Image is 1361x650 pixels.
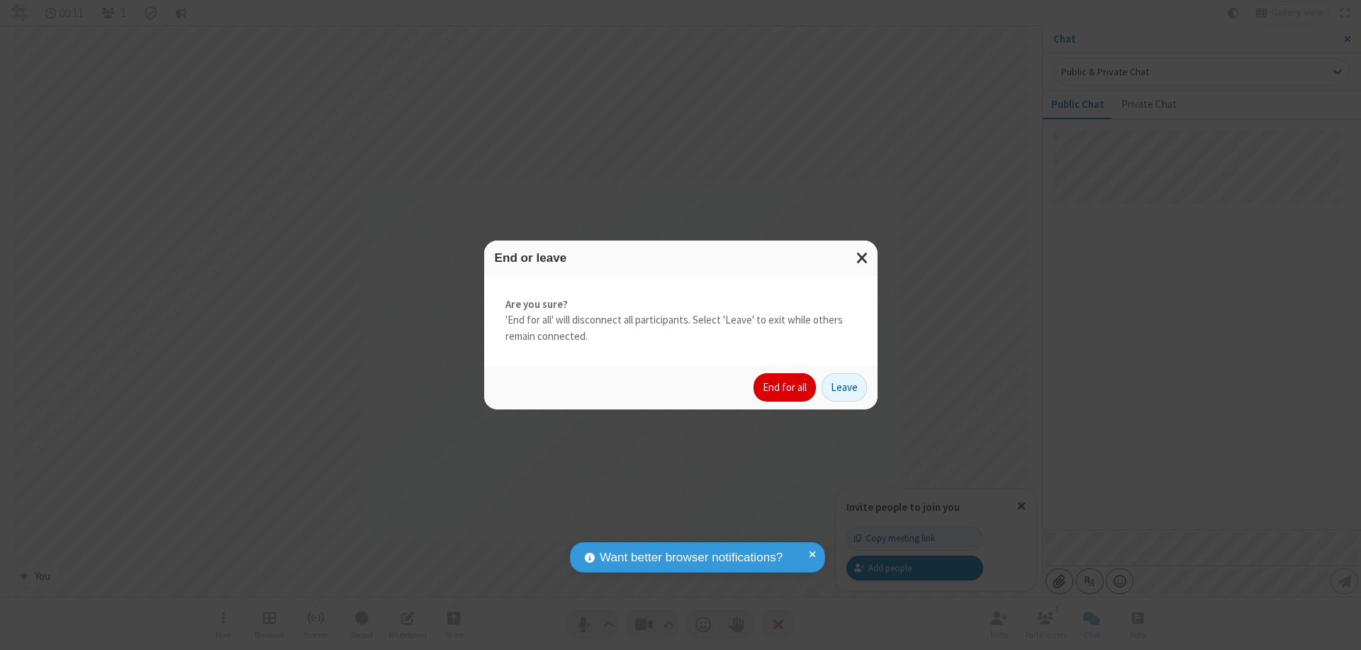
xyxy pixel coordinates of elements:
button: End for all [754,373,816,402]
h3: End or leave [495,251,867,265]
div: 'End for all' will disconnect all participants. Select 'Leave' to exit while others remain connec... [484,275,878,366]
strong: Are you sure? [505,297,856,313]
button: Close modal [848,241,878,275]
button: Leave [822,373,867,402]
span: Want better browser notifications? [600,549,783,567]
